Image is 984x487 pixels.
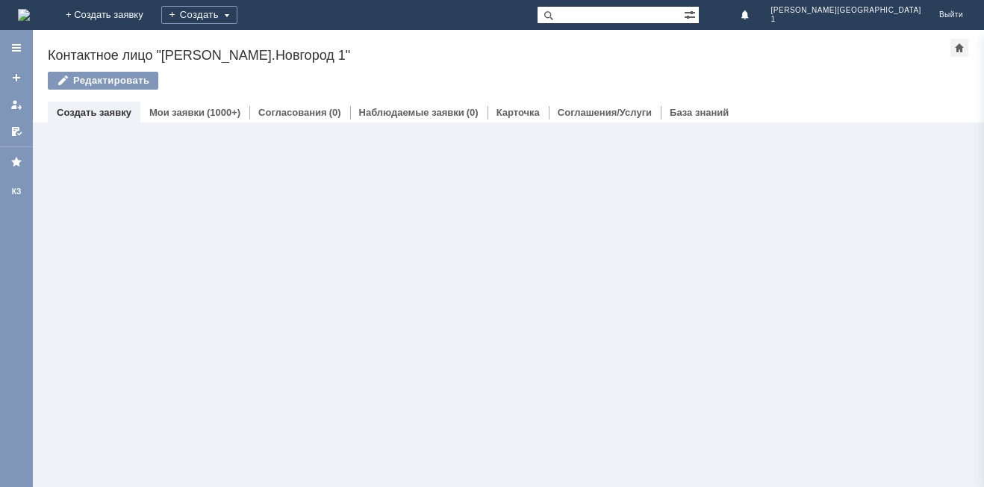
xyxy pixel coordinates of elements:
a: Создать заявку [4,66,28,90]
a: Перейти на домашнюю страницу [18,9,30,21]
a: Мои заявки [4,93,28,117]
div: Сделать домашней страницей [950,39,968,57]
div: Контактное лицо "[PERSON_NAME].Новгород 1" [48,48,926,63]
a: Соглашения/Услуги [558,107,652,118]
span: Расширенный поиск [684,7,699,21]
a: База знаний [670,107,729,118]
a: Мои согласования [4,120,28,143]
span: 1 [771,15,921,24]
div: (1000+) [207,107,240,118]
a: Карточка [496,107,540,118]
a: Мои заявки [149,107,205,118]
a: КЗ [4,180,28,204]
div: (0) [329,107,341,118]
a: Согласования [258,107,327,118]
img: logo [18,9,30,21]
a: Наблюдаемые заявки [359,107,464,118]
a: Создать заявку [57,107,131,118]
div: Создать [161,6,237,24]
div: (0) [467,107,479,118]
span: [PERSON_NAME][GEOGRAPHIC_DATA] [771,6,921,15]
div: КЗ [4,186,28,198]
